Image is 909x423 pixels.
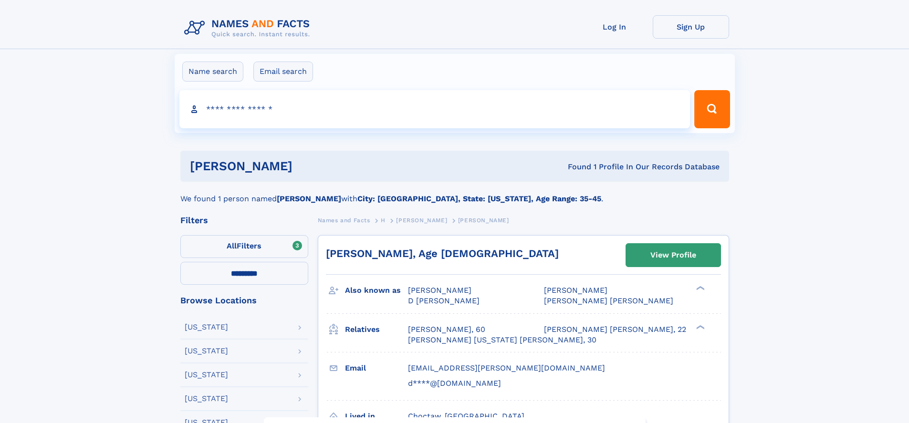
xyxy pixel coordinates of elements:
div: ❯ [694,285,705,291]
div: Browse Locations [180,296,308,305]
a: Sign Up [653,15,729,39]
a: [PERSON_NAME], 60 [408,324,485,335]
input: search input [179,90,690,128]
div: [US_STATE] [185,323,228,331]
span: [PERSON_NAME] [408,286,471,295]
div: [US_STATE] [185,371,228,379]
label: Name search [182,62,243,82]
label: Filters [180,235,308,258]
a: [PERSON_NAME] [US_STATE] [PERSON_NAME], 30 [408,335,596,345]
span: [PERSON_NAME] [458,217,509,224]
label: Email search [253,62,313,82]
a: H [381,214,386,226]
div: [US_STATE] [185,347,228,355]
div: View Profile [650,244,696,266]
div: ❯ [694,324,705,330]
img: Logo Names and Facts [180,15,318,41]
a: Names and Facts [318,214,370,226]
div: [US_STATE] [185,395,228,402]
div: We found 1 person named with . [180,182,729,205]
button: Search Button [694,90,730,128]
a: [PERSON_NAME] [PERSON_NAME], 22 [544,324,686,335]
h3: Email [345,360,408,376]
a: View Profile [626,244,721,267]
span: All [227,241,237,250]
a: Log In [576,15,653,39]
span: [PERSON_NAME] [PERSON_NAME] [544,296,673,305]
h1: [PERSON_NAME] [190,160,430,172]
a: [PERSON_NAME], Age [DEMOGRAPHIC_DATA] [326,248,559,259]
div: Filters [180,216,308,225]
span: Choctaw, [GEOGRAPHIC_DATA] [408,412,524,421]
span: H [381,217,386,224]
span: [EMAIL_ADDRESS][PERSON_NAME][DOMAIN_NAME] [408,363,605,372]
h3: Relatives [345,321,408,338]
div: Found 1 Profile In Our Records Database [430,162,720,172]
b: [PERSON_NAME] [277,194,341,203]
span: [PERSON_NAME] [544,286,607,295]
b: City: [GEOGRAPHIC_DATA], State: [US_STATE], Age Range: 35-45 [357,194,601,203]
span: D [PERSON_NAME] [408,296,480,305]
a: [PERSON_NAME] [396,214,447,226]
span: [PERSON_NAME] [396,217,447,224]
h3: Also known as [345,282,408,299]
